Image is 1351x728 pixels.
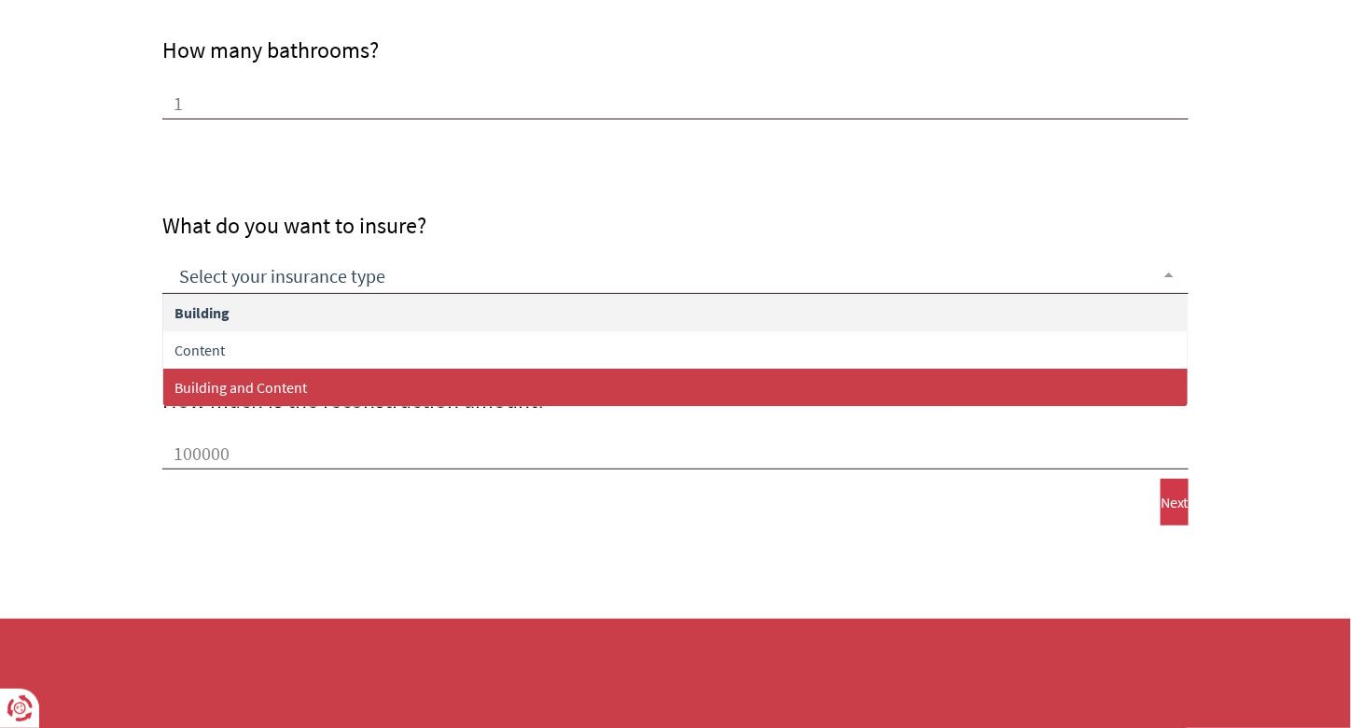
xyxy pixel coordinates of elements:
[174,303,230,322] span: Building
[174,341,225,359] span: Content
[162,441,1189,469] input: Write down the reconstruction capital
[1161,479,1189,525] button: Next
[1161,494,1189,511] span: Next
[170,264,1151,292] input: Select your insurance type
[162,91,1189,119] input: Write down the number of bathrooms
[162,211,426,240] span: What do you want to insure?
[174,378,307,397] span: Building and Content
[162,35,379,64] label: How many bathrooms?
